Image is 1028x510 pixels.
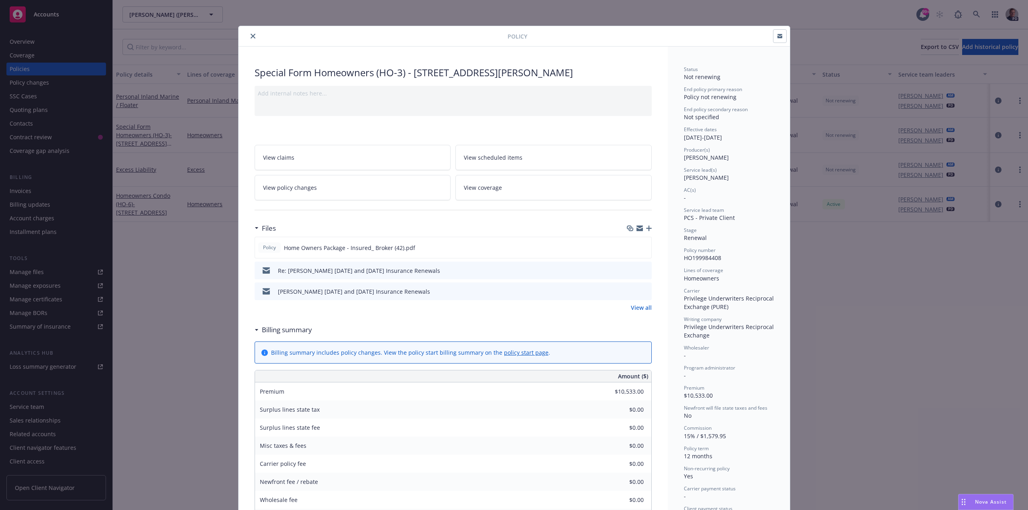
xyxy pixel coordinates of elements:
[631,303,652,312] a: View all
[684,126,774,141] div: [DATE] - [DATE]
[684,154,729,161] span: [PERSON_NAME]
[271,348,550,357] div: Billing summary includes policy changes. View the policy start billing summary on the .
[959,494,969,510] div: Drag to move
[260,442,306,449] span: Misc taxes & fees
[684,254,721,262] span: HO199984408
[684,465,730,472] span: Non-recurring policy
[975,498,1007,505] span: Nova Assist
[684,247,716,254] span: Policy number
[684,106,748,113] span: End policy secondary reason
[255,175,451,200] a: View policy changes
[278,287,430,296] div: [PERSON_NAME] [DATE] and [DATE] Insurance Renewals
[684,432,726,440] span: 15% / $1,579.95
[261,244,277,251] span: Policy
[255,145,451,170] a: View claims
[684,452,712,460] span: 12 months
[284,244,415,252] span: Home Owners Package - Insured_ Broker (42).pdf
[958,494,1014,510] button: Nova Assist
[684,323,775,339] span: Privilege Underwriters Reciprocal Exchange
[684,113,719,121] span: Not specified
[641,244,648,252] button: preview file
[455,175,652,200] a: View coverage
[684,287,700,294] span: Carrier
[684,352,686,359] span: -
[255,223,276,234] div: Files
[684,126,717,133] span: Effective dates
[628,287,635,296] button: download file
[641,287,649,296] button: preview file
[684,207,724,213] span: Service lead team
[684,472,693,480] span: Yes
[464,153,522,162] span: View scheduled items
[596,440,649,452] input: 0.00
[684,187,696,193] span: AC(s)
[684,146,710,153] span: Producer(s)
[596,476,649,488] input: 0.00
[684,404,767,411] span: Newfront will file state taxes and fees
[618,372,648,380] span: Amount ($)
[255,66,652,79] div: Special Form Homeowners (HO-3) - [STREET_ADDRESS][PERSON_NAME]
[684,267,723,274] span: Lines of coverage
[596,386,649,398] input: 0.00
[278,266,440,275] div: Re: [PERSON_NAME] [DATE] and [DATE] Insurance Renewals
[260,406,320,413] span: Surplus lines state tax
[628,266,635,275] button: download file
[258,89,649,98] div: Add internal notes here...
[684,227,697,234] span: Stage
[684,274,719,282] span: Homeowners
[684,445,709,452] span: Policy term
[684,167,717,173] span: Service lead(s)
[684,316,722,323] span: Writing company
[260,478,318,486] span: Newfront fee / rebate
[262,223,276,234] h3: Files
[684,364,735,371] span: Program administrator
[260,424,320,431] span: Surplus lines state fee
[684,492,686,500] span: -
[260,388,284,395] span: Premium
[684,73,720,81] span: Not renewing
[260,460,306,467] span: Carrier policy fee
[263,153,294,162] span: View claims
[504,349,549,356] a: policy start page
[684,412,691,419] span: No
[596,458,649,470] input: 0.00
[596,422,649,434] input: 0.00
[684,214,735,221] span: PCS - Private Client
[684,392,713,399] span: $10,533.00
[684,86,742,93] span: End policy primary reason
[260,496,298,504] span: Wholesale fee
[684,234,707,242] span: Renewal
[684,372,686,379] span: -
[455,145,652,170] a: View scheduled items
[596,404,649,416] input: 0.00
[248,31,258,41] button: close
[255,325,312,335] div: Billing summary
[684,174,729,181] span: [PERSON_NAME]
[684,344,709,351] span: Wholesaler
[684,295,775,311] span: Privilege Underwriters Reciprocal Exchange (PURE)
[684,425,712,431] span: Commission
[684,93,736,101] span: Policy not renewing
[641,266,649,275] button: preview file
[684,194,686,201] span: -
[262,325,312,335] h3: Billing summary
[628,244,634,252] button: download file
[263,183,317,192] span: View policy changes
[684,485,736,492] span: Carrier payment status
[464,183,502,192] span: View coverage
[684,66,698,73] span: Status
[596,494,649,506] input: 0.00
[684,384,704,391] span: Premium
[508,32,527,41] span: Policy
